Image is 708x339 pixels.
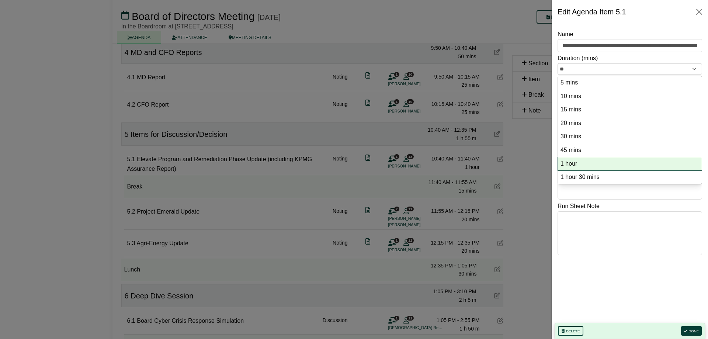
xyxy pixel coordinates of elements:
option: 1 hour [560,159,700,169]
div: Edit Agenda Item 5.1 [558,6,626,18]
option: 5 mins [560,78,700,88]
li: 45 [558,143,702,157]
li: 5 [558,76,702,90]
button: Delete [558,326,583,336]
option: 15 mins [560,105,700,115]
label: Run Sheet Note [558,201,600,211]
option: 45 mins [560,145,700,155]
li: 20 [558,117,702,130]
li: 60 [558,157,702,171]
li: 10 [558,90,702,103]
li: 15 [558,103,702,117]
option: 20 mins [560,118,700,128]
option: 10 mins [560,91,700,101]
li: 90 [558,170,702,184]
option: 30 mins [560,132,700,142]
button: Done [681,326,702,336]
button: Close [693,6,705,18]
label: Duration (mins) [558,53,598,63]
li: 30 [558,130,702,143]
label: Name [558,30,573,39]
option: 1 hour 30 mins [560,172,700,182]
